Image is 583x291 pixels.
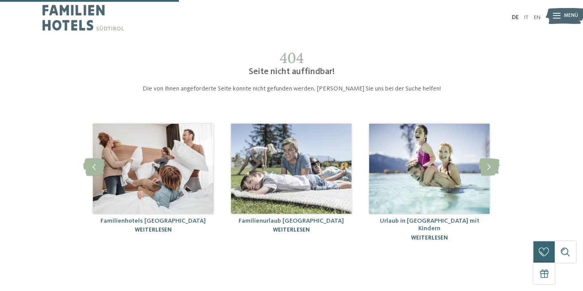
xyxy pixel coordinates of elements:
[273,227,310,233] a: weiterlesen
[239,218,344,224] a: Familienurlaub [GEOGRAPHIC_DATA]
[249,67,335,76] span: Seite nicht auffindbar!
[564,12,578,20] span: Menü
[512,15,519,20] a: DE
[280,49,304,67] span: 404
[93,124,213,214] img: 404
[380,218,479,232] a: Urlaub in [GEOGRAPHIC_DATA] mit Kindern
[411,235,448,241] a: weiterlesen
[124,84,460,93] p: Die von Ihnen angeforderte Seite konnte nicht gefunden werden. [PERSON_NAME] Sie uns bei der Such...
[100,218,206,224] a: Familienhotels [GEOGRAPHIC_DATA]
[534,15,541,20] a: EN
[524,15,529,20] a: IT
[231,124,351,214] img: 404
[369,124,490,214] img: 404
[135,227,172,233] a: weiterlesen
